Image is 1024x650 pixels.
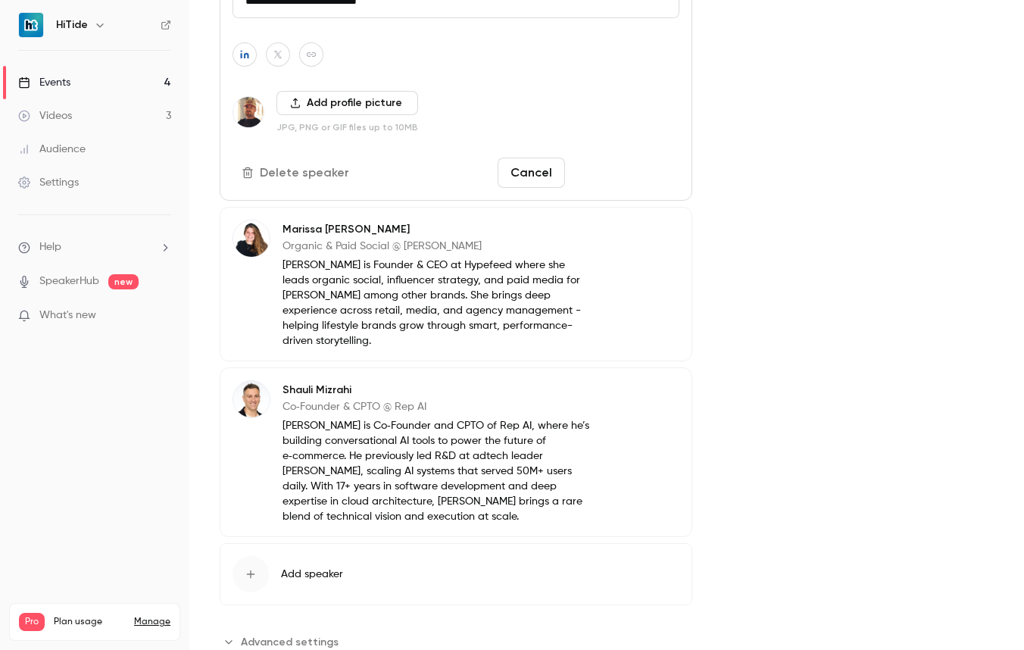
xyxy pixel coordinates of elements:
div: Videos [18,108,72,123]
p: Shauli Mizrahi [283,383,594,398]
a: SpeakerHub [39,273,99,289]
p: [PERSON_NAME] is Co‑Founder and CPTO of Rep AI, where he’s building conversational AI tools to po... [283,418,594,524]
button: Save changes [571,158,679,188]
button: Add profile picture [276,91,418,115]
div: Settings [18,175,79,190]
button: Edit [624,380,679,405]
div: Events [18,75,70,90]
button: Edit [624,220,679,244]
p: JPG, PNG or GIF files up to 10MB [276,121,418,133]
p: [PERSON_NAME] is Founder & CEO at Hypefeed where she leads organic social, influencer strategy, a... [283,258,594,348]
img: Marissa Dapolito [233,220,270,257]
span: Add speaker [281,567,343,582]
div: Shauli MizrahiShauli MizrahiCo‑Founder & CPTO @ Rep AI[PERSON_NAME] is Co‑Founder and CPTO of Rep... [220,367,692,537]
span: 3 [145,633,149,642]
a: Manage [134,616,170,628]
span: Help [39,239,61,255]
span: Plan usage [54,616,125,628]
button: Cancel [498,158,565,188]
p: Videos [19,631,48,645]
div: Audience [18,142,86,157]
h6: HiTide [56,17,88,33]
span: Pro [19,613,45,631]
span: What's new [39,308,96,323]
img: HiTide [19,13,43,37]
span: Advanced settings [241,634,339,650]
span: new [108,274,139,289]
p: / 150 [145,631,170,645]
li: help-dropdown-opener [18,239,171,255]
p: Organic & Paid Social @ [PERSON_NAME] [283,239,594,254]
button: Add speaker [220,543,692,605]
p: Marissa [PERSON_NAME] [283,222,594,237]
button: Delete speaker [233,158,361,188]
p: Co‑Founder & CPTO @ Rep AI [283,399,594,414]
div: Marissa DapolitoMarissa [PERSON_NAME]Organic & Paid Social @ [PERSON_NAME][PERSON_NAME] is Founde... [220,207,692,361]
img: Evan Ó Gormáin [233,97,264,127]
img: Shauli Mizrahi [233,381,270,417]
